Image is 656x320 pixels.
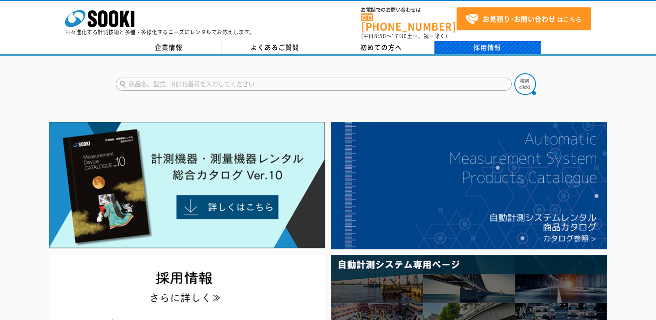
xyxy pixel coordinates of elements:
[361,13,457,31] a: [PHONE_NUMBER]
[49,122,325,248] img: Catalog Ver10
[392,32,407,40] span: 17:30
[514,73,536,95] img: btn_search.png
[361,32,447,40] span: (平日 ～ 土日、祝日除く)
[116,78,512,91] input: 商品名、型式、NETIS番号を入力してください
[361,7,457,13] span: お電話でのお問い合わせは
[331,122,607,249] img: 自動計測システムカタログ
[465,13,581,26] span: はこちら
[360,42,402,52] span: 初めての方へ
[116,41,222,54] a: 企業情報
[374,32,386,40] span: 8:50
[457,7,591,30] a: お見積り･お問い合わせはこちら
[434,41,541,54] a: 採用情報
[483,13,555,24] strong: お見積り･お問い合わせ
[222,41,328,54] a: よくあるご質問
[65,29,255,35] p: 日々進化する計測技術と多種・多様化するニーズにレンタルでお応えします。
[328,41,434,54] a: 初めての方へ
